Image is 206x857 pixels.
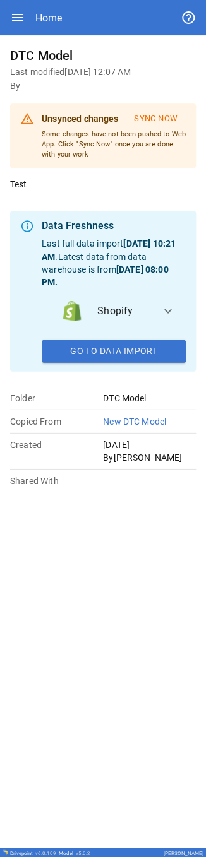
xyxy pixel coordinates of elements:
button: Go To Data Import [42,340,186,362]
div: Home [35,12,62,24]
div: Model [59,849,90,855]
div: Drivepoint [10,849,56,855]
p: DTC Model [103,391,196,404]
p: Test [10,178,196,191]
p: Created [10,438,103,451]
p: Copied From [10,415,103,427]
div: Data Freshness [42,218,186,233]
p: New DTC Model [103,415,196,427]
p: Folder [10,391,103,404]
div: [PERSON_NAME] [164,849,203,855]
b: [DATE] 08:00 PM . [42,264,168,287]
b: [DATE] 10:21 AM [42,239,176,261]
span: v 6.0.109 [35,849,56,855]
h6: By [10,80,196,93]
button: Sync Now [126,109,186,129]
p: Some changes have not been pushed to Web App. Click "Sync Now" once you are done with your work [42,129,186,159]
h6: Last modified [DATE] 12:07 AM [10,66,196,80]
img: data_logo [62,300,82,321]
p: Shared With [10,474,103,487]
h6: DTC Model [10,45,196,66]
span: Shopify [97,303,150,318]
p: By [PERSON_NAME] [103,451,196,463]
p: Last full data import . Latest data from data warehouse is from [42,237,186,288]
span: expand_more [161,303,176,318]
button: data_logoShopify [42,288,186,333]
img: Drivepoint [3,849,8,854]
b: Unsynced changes [42,114,118,124]
span: v 5.0.2 [76,849,90,855]
p: [DATE] [103,438,196,451]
